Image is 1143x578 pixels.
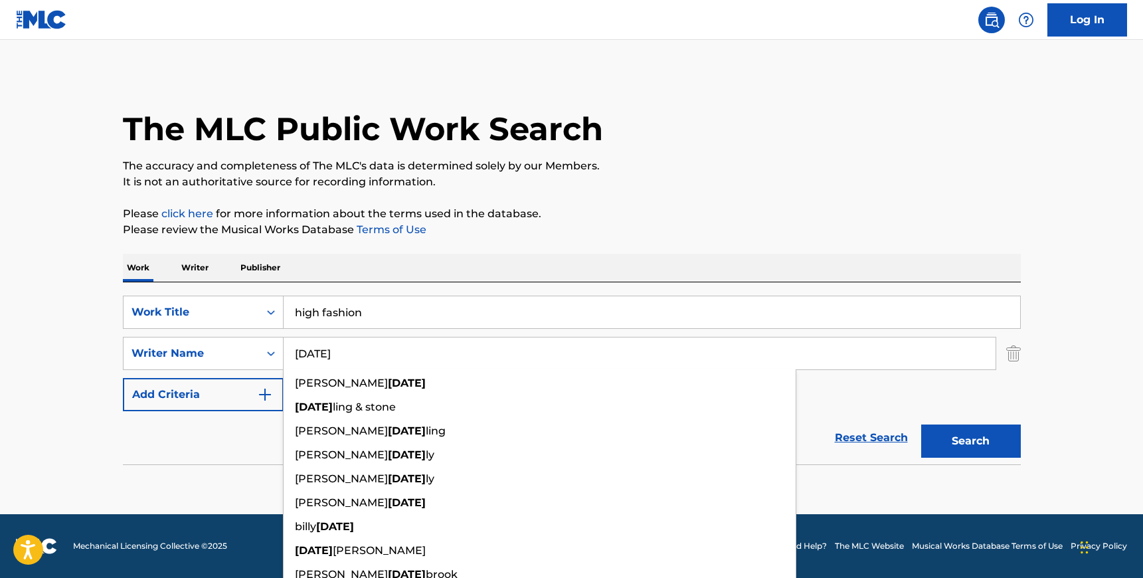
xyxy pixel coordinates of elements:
[123,174,1021,190] p: It is not an authoritative source for recording information.
[123,206,1021,222] p: Please for more information about the terms used in the database.
[16,538,57,554] img: logo
[295,544,333,557] strong: [DATE]
[123,378,284,411] button: Add Criteria
[123,222,1021,238] p: Please review the Musical Works Database
[1081,528,1089,567] div: Drag
[780,540,827,552] a: Need Help?
[295,448,388,461] span: [PERSON_NAME]
[295,520,316,533] span: billy
[912,540,1063,552] a: Musical Works Database Terms of Use
[354,223,426,236] a: Terms of Use
[333,401,396,413] span: ling & stone
[16,10,67,29] img: MLC Logo
[123,109,603,149] h1: The MLC Public Work Search
[236,254,284,282] p: Publisher
[828,423,915,452] a: Reset Search
[161,207,213,220] a: click here
[388,472,426,485] strong: [DATE]
[426,425,446,437] span: ling
[295,425,388,437] span: [PERSON_NAME]
[132,345,251,361] div: Writer Name
[388,448,426,461] strong: [DATE]
[426,448,434,461] span: ly
[123,158,1021,174] p: The accuracy and completeness of The MLC's data is determined solely by our Members.
[123,296,1021,464] form: Search Form
[388,425,426,437] strong: [DATE]
[1077,514,1143,578] iframe: Chat Widget
[1013,7,1039,33] div: Help
[257,387,273,403] img: 9d2ae6d4665cec9f34b9.svg
[1071,540,1127,552] a: Privacy Policy
[984,12,1000,28] img: search
[295,472,388,485] span: [PERSON_NAME]
[426,472,434,485] span: ly
[835,540,904,552] a: The MLC Website
[295,377,388,389] span: [PERSON_NAME]
[1006,337,1021,370] img: Delete Criterion
[123,254,153,282] p: Work
[388,496,426,509] strong: [DATE]
[316,520,354,533] strong: [DATE]
[978,7,1005,33] a: Public Search
[132,304,251,320] div: Work Title
[1018,12,1034,28] img: help
[73,540,227,552] span: Mechanical Licensing Collective © 2025
[295,496,388,509] span: [PERSON_NAME]
[1047,3,1127,37] a: Log In
[177,254,213,282] p: Writer
[295,401,333,413] strong: [DATE]
[921,425,1021,458] button: Search
[333,544,426,557] span: [PERSON_NAME]
[388,377,426,389] strong: [DATE]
